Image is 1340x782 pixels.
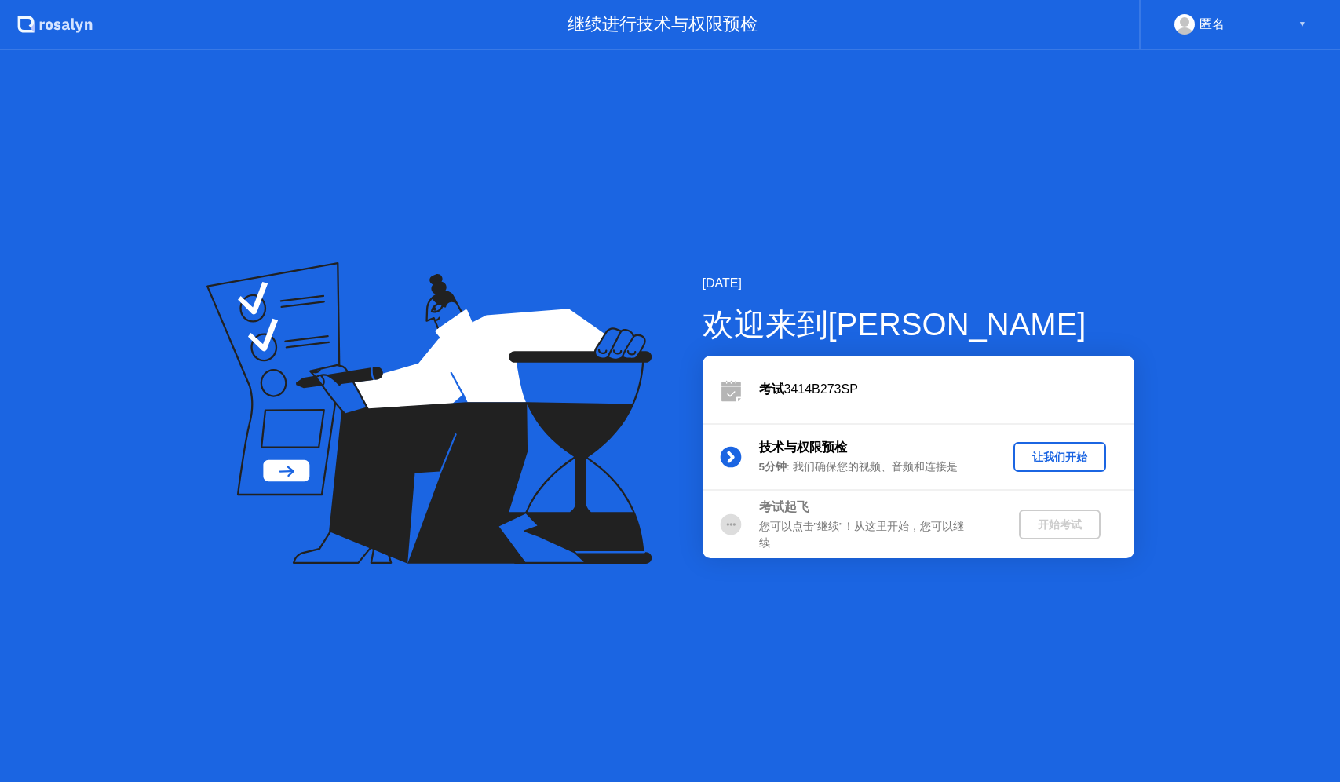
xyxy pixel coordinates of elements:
[1199,14,1225,35] div: 匿名
[703,301,1134,348] div: 欢迎来到[PERSON_NAME]
[759,461,787,473] b: 5分钟
[703,274,1134,293] div: [DATE]
[759,519,985,551] div: 您可以点击”继续”！从这里开始，您可以继续
[1013,442,1106,472] button: 让我们开始
[1019,510,1101,539] button: 开始考试
[1020,450,1100,465] div: 让我们开始
[759,459,985,475] div: : 我们确保您的视频、音频和连接是
[759,380,1134,399] div: 3414B273SP
[759,500,809,513] b: 考试起飞
[759,440,847,454] b: 技术与权限预检
[1298,14,1306,35] div: ▼
[759,382,784,396] b: 考试
[1025,517,1094,532] div: 开始考试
